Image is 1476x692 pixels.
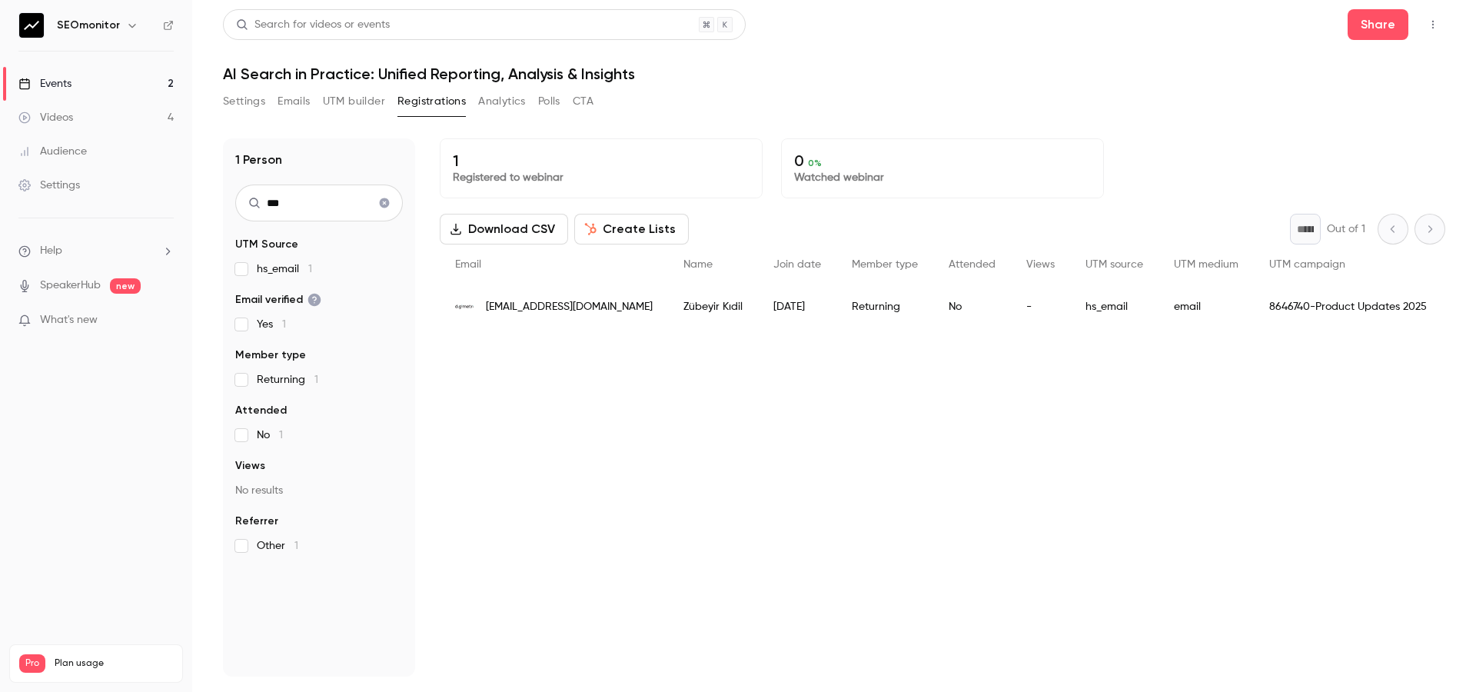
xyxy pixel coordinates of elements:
span: Yes [257,317,286,332]
img: digimetri.com [455,298,474,316]
button: UTM builder [323,89,385,114]
span: Help [40,243,62,259]
h1: AI Search in Practice: Unified Reporting, Analysis & Insights [223,65,1445,83]
span: Pro [19,654,45,673]
span: hs_email [257,261,312,277]
span: Email verified [235,292,321,308]
div: Zübeyir Kıdil [668,285,758,328]
div: Settings [18,178,80,193]
button: Analytics [478,89,526,114]
span: Plan usage [55,657,173,670]
div: No [933,285,1011,328]
span: Views [1026,259,1055,270]
button: CTA [573,89,593,114]
span: UTM campaign [1269,259,1345,270]
iframe: Noticeable Trigger [155,314,174,328]
li: help-dropdown-opener [18,243,174,259]
span: UTM source [1085,259,1143,270]
span: 1 [282,319,286,330]
button: Clear search [372,191,397,215]
span: Member type [852,259,918,270]
span: Attended [949,259,996,270]
span: Returning [257,372,318,388]
button: Download CSV [440,214,568,245]
span: Attended [235,403,287,418]
h1: 1 Person [235,151,282,169]
span: 1 [314,374,318,385]
div: - [1011,285,1070,328]
p: 0 [794,151,1091,170]
span: Join date [773,259,821,270]
span: new [110,278,141,294]
div: email [1159,285,1254,328]
div: hs_email [1070,285,1159,328]
p: Out of 1 [1327,221,1365,237]
div: Audience [18,144,87,159]
div: Events [18,76,71,91]
a: SpeakerHub [40,278,101,294]
span: 0 % [808,158,822,168]
p: 1 [453,151,750,170]
span: 1 [279,430,283,441]
p: Watched webinar [794,170,1091,185]
button: Polls [538,89,560,114]
button: Create Lists [574,214,689,245]
span: No [257,428,283,443]
span: 1 [294,541,298,551]
button: Share [1348,9,1408,40]
span: UTM Source [235,237,298,252]
section: facet-groups [235,237,403,554]
div: Returning [836,285,933,328]
span: UTM medium [1174,259,1238,270]
p: No results [235,483,403,498]
span: Email [455,259,481,270]
span: Name [683,259,713,270]
span: Other [257,538,298,554]
div: 8646740-Product Updates 2025 [1254,285,1442,328]
span: What's new [40,312,98,328]
img: SEOmonitor [19,13,44,38]
button: Settings [223,89,265,114]
div: Videos [18,110,73,125]
span: [EMAIL_ADDRESS][DOMAIN_NAME] [486,299,653,315]
div: [DATE] [758,285,836,328]
span: Member type [235,348,306,363]
span: 1 [308,264,312,274]
button: Emails [278,89,310,114]
span: Referrer [235,514,278,529]
div: Search for videos or events [236,17,390,33]
p: Registered to webinar [453,170,750,185]
button: Registrations [397,89,466,114]
span: Views [235,458,265,474]
h6: SEOmonitor [57,18,120,33]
